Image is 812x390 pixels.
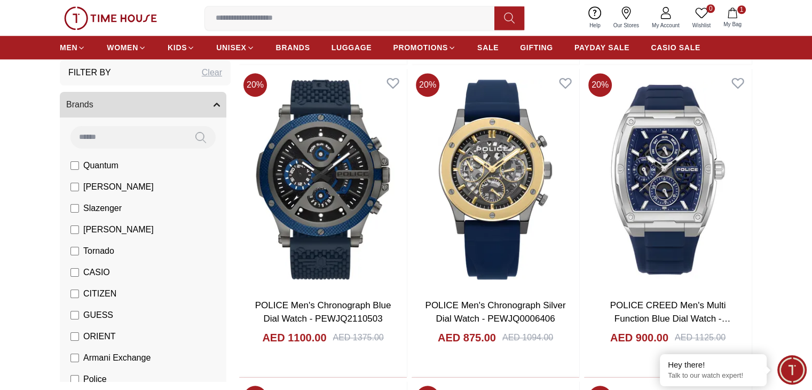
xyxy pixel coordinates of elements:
span: [PERSON_NAME] [83,223,154,236]
a: LUGGAGE [332,38,372,57]
input: [PERSON_NAME] [70,225,79,234]
a: POLICE Men's Chronograph Silver Dial Watch - PEWJQ0006406 [425,300,565,324]
span: PROMOTIONS [393,42,448,53]
a: WOMEN [107,38,146,57]
img: POLICE Men's Chronograph Silver Dial Watch - PEWJQ0006406 [412,69,579,290]
span: SALE [477,42,499,53]
span: CASIO SALE [651,42,700,53]
span: BRANDS [276,42,310,53]
input: [PERSON_NAME] [70,183,79,191]
span: 20 % [416,73,439,97]
a: UNISEX [216,38,254,57]
span: PAYDAY SALE [574,42,629,53]
span: 1 [737,5,746,14]
span: Slazenger [83,202,122,215]
div: Chat Widget [777,355,807,385]
span: Help [585,21,605,29]
span: 20 % [588,73,612,97]
span: KIDS [168,42,187,53]
a: Our Stores [607,4,645,32]
a: BRANDS [276,38,310,57]
a: 0Wishlist [686,4,717,32]
a: KIDS [168,38,195,57]
input: CASIO [70,268,79,277]
input: ORIENT [70,332,79,341]
input: CITIZEN [70,290,79,298]
input: Tornado [70,247,79,255]
span: WOMEN [107,42,138,53]
a: SALE [477,38,499,57]
a: MEN [60,38,85,57]
a: PROMOTIONS [393,38,456,57]
span: Police [83,373,107,386]
button: Brands [60,92,226,118]
div: AED 1375.00 [333,331,383,344]
a: PAYDAY SALE [574,38,629,57]
span: Armani Exchange [83,352,151,364]
span: 20 % [243,73,267,97]
h4: AED 875.00 [438,330,496,345]
div: AED 1125.00 [675,331,726,344]
img: POLICE CREED Men's Multi Function Blue Dial Watch - PEWJQ0004502 [584,69,752,290]
a: CASIO SALE [651,38,700,57]
a: POLICE Men's Chronograph Blue Dial Watch - PEWJQ2110503 [255,300,391,324]
span: Wishlist [688,21,715,29]
div: Hey there! [668,360,759,370]
button: 1My Bag [717,5,748,30]
span: [PERSON_NAME] [83,181,154,193]
span: CASIO [83,266,110,279]
span: Our Stores [609,21,643,29]
span: 0 [706,4,715,13]
div: Clear [202,66,222,79]
img: POLICE Men's Chronograph Blue Dial Watch - PEWJQ2110503 [239,69,407,290]
span: CITIZEN [83,287,116,300]
a: Help [583,4,607,32]
input: Police [70,375,79,384]
p: Talk to our watch expert! [668,371,759,380]
span: Tornado [83,245,114,258]
span: Brands [66,98,93,111]
a: POLICE CREED Men's Multi Function Blue Dial Watch - PEWJQ0004502 [610,300,731,338]
h4: AED 1100.00 [262,330,326,345]
span: ORIENT [83,330,115,343]
span: My Bag [719,20,746,28]
div: AED 1094.00 [502,331,553,344]
input: Armani Exchange [70,354,79,362]
span: UNISEX [216,42,246,53]
h4: AED 900.00 [610,330,668,345]
a: GIFTING [520,38,553,57]
img: ... [64,6,157,30]
span: GIFTING [520,42,553,53]
span: My Account [648,21,684,29]
input: GUESS [70,311,79,319]
span: LUGGAGE [332,42,372,53]
h3: Filter By [68,66,111,79]
span: GUESS [83,309,113,322]
input: Slazenger [70,204,79,213]
span: Quantum [83,159,119,172]
span: MEN [60,42,77,53]
input: Quantum [70,161,79,170]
